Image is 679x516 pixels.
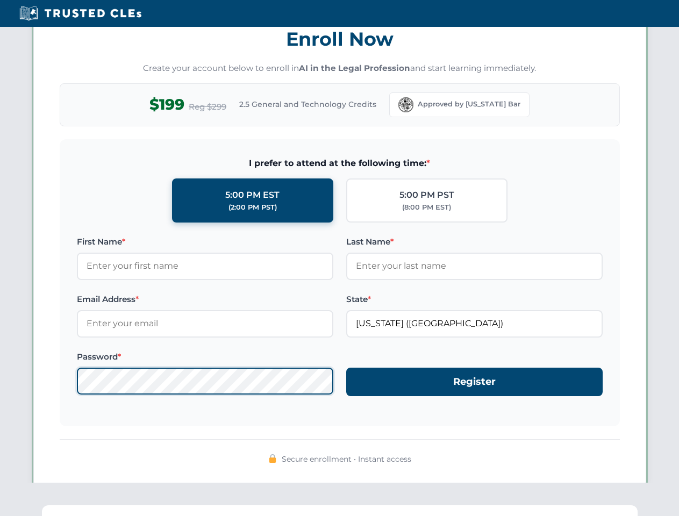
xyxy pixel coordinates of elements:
[346,368,603,396] button: Register
[399,188,454,202] div: 5:00 PM PST
[77,350,333,363] label: Password
[77,253,333,279] input: Enter your first name
[418,99,520,110] span: Approved by [US_STATE] Bar
[189,101,226,113] span: Reg $299
[239,98,376,110] span: 2.5 General and Technology Credits
[402,202,451,213] div: (8:00 PM EST)
[228,202,277,213] div: (2:00 PM PST)
[282,453,411,465] span: Secure enrollment • Instant access
[149,92,184,117] span: $199
[346,310,603,337] input: Florida (FL)
[346,235,603,248] label: Last Name
[77,235,333,248] label: First Name
[398,97,413,112] img: Florida Bar
[299,63,410,73] strong: AI in the Legal Profession
[268,454,277,463] img: 🔒
[346,253,603,279] input: Enter your last name
[16,5,145,21] img: Trusted CLEs
[60,22,620,56] h3: Enroll Now
[77,310,333,337] input: Enter your email
[77,156,603,170] span: I prefer to attend at the following time:
[77,293,333,306] label: Email Address
[225,188,280,202] div: 5:00 PM EST
[60,62,620,75] p: Create your account below to enroll in and start learning immediately.
[346,293,603,306] label: State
